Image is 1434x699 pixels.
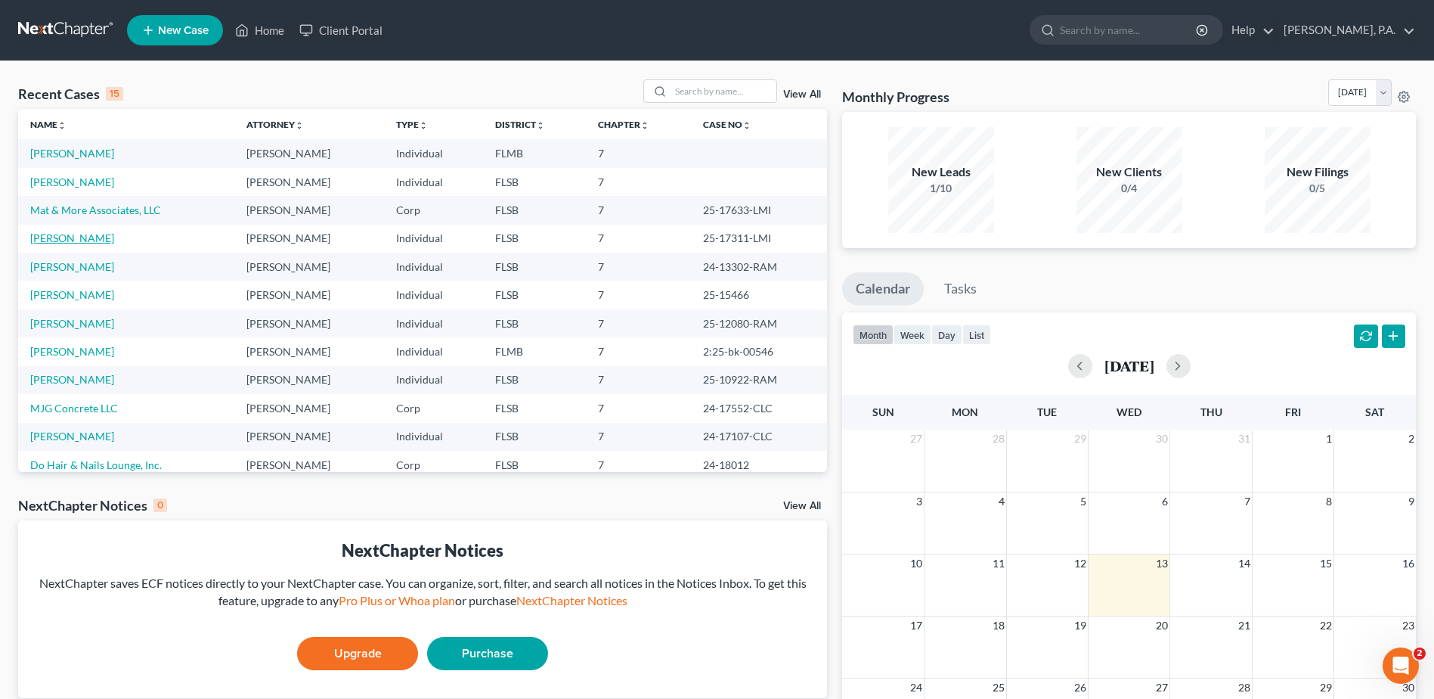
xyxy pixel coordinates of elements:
span: 30 [1401,679,1416,697]
span: Wed [1117,405,1141,418]
span: 25 [991,679,1006,697]
span: 1 [1324,430,1333,448]
td: FLSB [483,394,586,422]
div: 15 [106,87,123,101]
span: 7 [1243,492,1252,511]
td: [PERSON_NAME] [234,139,385,167]
td: 7 [586,337,691,365]
td: 7 [586,423,691,451]
td: Individual [384,168,482,196]
td: Individual [384,253,482,281]
button: day [931,325,962,345]
a: Pro Plus or Whoa plan [339,593,455,607]
span: 16 [1401,555,1416,573]
td: Individual [384,309,482,337]
div: NextChapter Notices [30,539,815,562]
td: 25-15466 [691,281,827,309]
div: New Leads [888,163,994,181]
td: 7 [586,281,691,309]
div: 0/4 [1076,181,1182,196]
td: 7 [586,451,691,479]
td: 7 [586,394,691,422]
span: 26 [1073,679,1088,697]
span: 24 [909,679,924,697]
td: [PERSON_NAME] [234,366,385,394]
span: 3 [915,492,924,511]
span: 22 [1318,617,1333,635]
td: [PERSON_NAME] [234,196,385,224]
span: 30 [1154,430,1169,448]
td: 24-17107-CLC [691,423,827,451]
span: Sun [872,405,894,418]
a: View All [783,89,821,100]
td: FLSB [483,281,586,309]
a: [PERSON_NAME] [30,430,114,443]
td: 7 [586,253,691,281]
a: [PERSON_NAME] [30,231,114,244]
a: Chapterunfold_more [598,119,649,130]
a: View All [783,501,821,511]
span: 23 [1401,617,1416,635]
iframe: Intercom live chat [1383,648,1419,684]
td: FLSB [483,225,586,253]
span: 29 [1318,679,1333,697]
div: New Clients [1076,163,1182,181]
td: 24-18012 [691,451,827,479]
h2: [DATE] [1104,358,1154,374]
div: NextChapter Notices [18,496,167,514]
td: [PERSON_NAME] [234,394,385,422]
a: [PERSON_NAME] [30,288,114,301]
span: 19 [1073,617,1088,635]
span: Thu [1200,405,1222,418]
td: FLSB [483,366,586,394]
td: 7 [586,168,691,196]
span: 12 [1073,555,1088,573]
td: [PERSON_NAME] [234,337,385,365]
td: Individual [384,225,482,253]
td: FLMB [483,139,586,167]
span: 2 [1414,648,1426,660]
span: 28 [1237,679,1252,697]
span: 27 [1154,679,1169,697]
td: Corp [384,394,482,422]
a: Tasks [931,272,990,306]
a: [PERSON_NAME] [30,176,114,188]
a: Nameunfold_more [30,119,67,130]
td: 7 [586,366,691,394]
td: 25-10922-RAM [691,366,827,394]
td: [PERSON_NAME] [234,423,385,451]
td: 7 [586,225,691,253]
a: NextChapter Notices [516,593,627,607]
a: [PERSON_NAME], P.A. [1276,17,1415,44]
td: Individual [384,139,482,167]
td: [PERSON_NAME] [234,168,385,196]
a: Upgrade [297,637,418,670]
a: [PERSON_NAME] [30,260,114,273]
td: FLMB [483,337,586,365]
td: Corp [384,196,482,224]
a: Typeunfold_more [396,119,428,130]
span: 28 [991,430,1006,448]
span: Tue [1037,405,1057,418]
span: Mon [952,405,978,418]
div: 0/5 [1265,181,1371,196]
input: Search by name... [671,80,776,102]
td: 25-12080-RAM [691,309,827,337]
td: Individual [384,281,482,309]
h3: Monthly Progress [842,88,949,106]
span: 21 [1237,617,1252,635]
td: Corp [384,451,482,479]
button: list [962,325,991,345]
a: Do Hair & Nails Lounge, Inc. [30,458,162,471]
a: Client Portal [292,17,390,44]
span: 15 [1318,555,1333,573]
span: 27 [909,430,924,448]
a: [PERSON_NAME] [30,317,114,330]
button: week [894,325,931,345]
div: 0 [153,499,167,512]
td: FLSB [483,423,586,451]
span: 17 [909,617,924,635]
span: 2 [1407,430,1416,448]
td: 7 [586,139,691,167]
button: month [853,325,894,345]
